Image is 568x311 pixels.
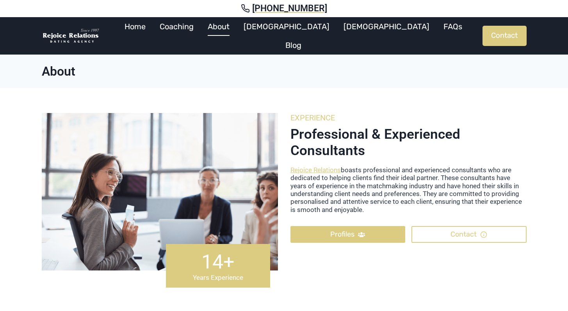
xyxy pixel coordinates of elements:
span: Contact [450,229,477,240]
h6: Experience [290,113,527,122]
a: [DEMOGRAPHIC_DATA] [237,17,337,36]
a: Rejoice Relations [290,166,341,174]
a: Blog [278,36,308,55]
nav: Primary Navigation [104,17,483,55]
a: [DEMOGRAPHIC_DATA] [337,17,436,36]
p: boasts professional and experienced consultants who are dedicated to helping clients find their i... [290,166,527,214]
a: Coaching [153,17,201,36]
span: Profiles [330,229,354,240]
a: FAQs [436,17,469,36]
a: Contact [411,226,527,243]
a: Home [118,17,153,36]
a: [PHONE_NUMBER] [9,3,559,14]
a: Contact [483,26,527,46]
a: Profiles [290,226,406,243]
div: Years Experience [172,274,264,281]
h1: About [42,64,527,79]
div: 14+ [172,250,264,274]
span: [PHONE_NUMBER] [252,3,327,14]
a: About [201,17,237,36]
h2: professional & experienced consultants [290,126,527,159]
img: Rejoice Relations [42,28,100,44]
